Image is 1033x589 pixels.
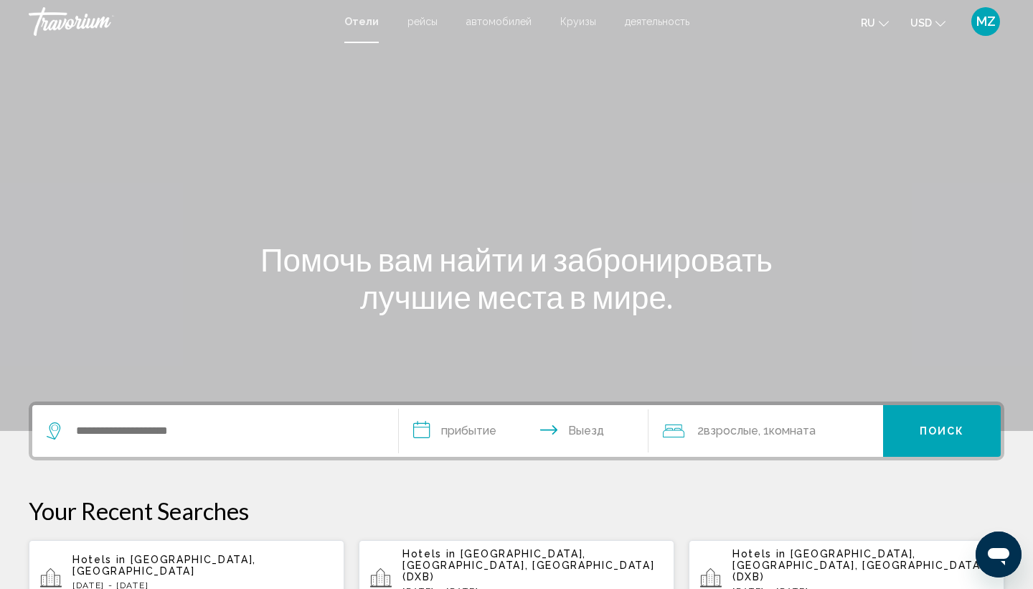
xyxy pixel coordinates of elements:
span: Комната [769,424,816,437]
a: рейсы [407,16,438,27]
a: Отели [344,16,379,27]
span: Hotels in [402,548,456,560]
span: [GEOGRAPHIC_DATA], [GEOGRAPHIC_DATA] [72,554,256,577]
button: Change language [861,12,889,33]
span: MZ [976,14,996,29]
span: Hotels in [732,548,786,560]
span: 2 [697,421,758,441]
a: Круизы [560,16,596,27]
span: , 1 [758,421,816,441]
button: Change currency [910,12,945,33]
h1: Помочь вам найти и забронировать лучшие места в мире. [247,241,786,315]
a: деятельность [625,16,689,27]
span: Hotels in [72,554,126,565]
span: [GEOGRAPHIC_DATA], [GEOGRAPHIC_DATA], [GEOGRAPHIC_DATA] (DXB) [732,548,984,583]
span: Поиск [920,426,965,437]
span: [GEOGRAPHIC_DATA], [GEOGRAPHIC_DATA], [GEOGRAPHIC_DATA] (DXB) [402,548,654,583]
button: Поиск [883,405,1001,457]
iframe: Кнопка запуска окна обмена сообщениями [976,532,1022,578]
span: ru [861,17,875,29]
span: Взрослые [704,424,758,437]
button: User Menu [967,6,1004,37]
button: Travelers: 2 adults, 0 children [648,405,884,457]
button: Check in and out dates [399,405,648,457]
span: USD [910,17,932,29]
a: автомобилей [466,16,532,27]
div: Search widget [32,405,1001,457]
p: Your Recent Searches [29,496,1004,525]
a: Travorium [29,7,330,36]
